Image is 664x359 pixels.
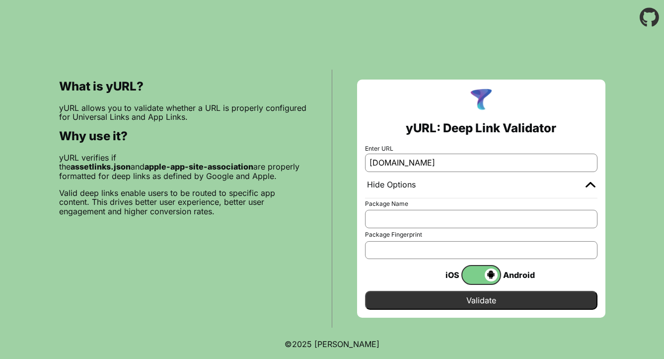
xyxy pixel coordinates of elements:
label: Enter URL [365,145,597,152]
div: iOS [422,269,461,281]
img: chevron [586,181,595,187]
input: Validate [365,291,597,310]
label: Package Name [365,200,597,207]
label: Package Fingerprint [365,231,597,238]
h2: What is yURL? [59,80,307,93]
span: 2025 [292,339,312,349]
h2: Why use it? [59,129,307,143]
p: yURL allows you to validate whether a URL is properly configured for Universal Links and App Links. [59,103,307,122]
p: Valid deep links enable users to be routed to specific app content. This drives better user exper... [59,188,307,216]
b: assetlinks.json [71,162,131,172]
p: yURL verifies if the and are properly formatted for deep links as defined by Google and Apple. [59,153,307,180]
h2: yURL: Deep Link Validator [406,121,556,135]
img: yURL Logo [468,88,494,113]
input: e.g. https://app.chayev.com/xyx [365,154,597,172]
div: Android [501,269,541,281]
b: apple-app-site-association [145,162,253,172]
a: Michael Ibragimchayev's Personal Site [314,339,379,349]
div: Hide Options [367,180,416,190]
